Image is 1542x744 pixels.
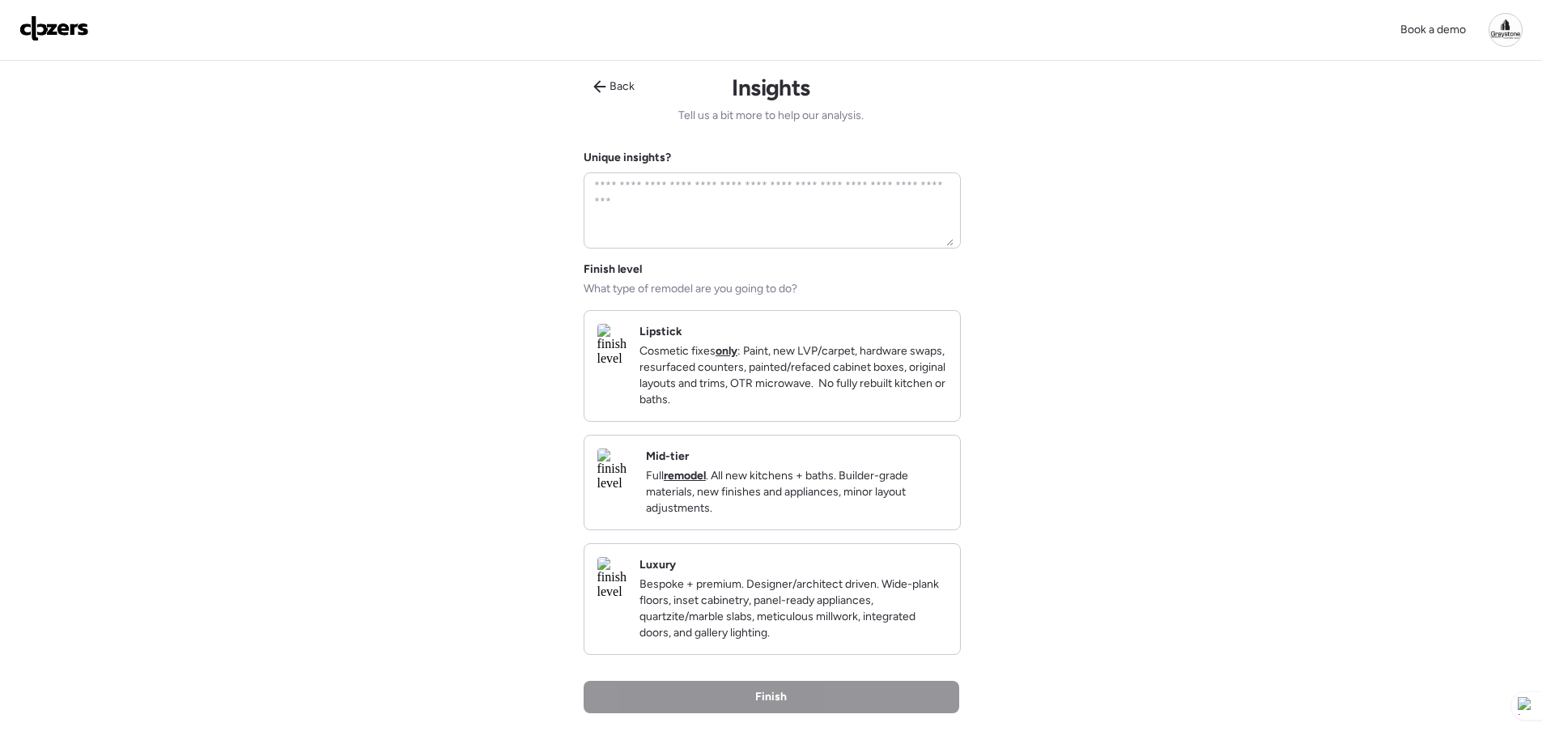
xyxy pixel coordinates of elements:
[755,689,787,705] span: Finish
[646,468,947,517] p: Full . All new kitchens + baths. Builder-grade materials, new finishes and appliances, minor layo...
[678,108,864,124] span: Tell us a bit more to help our analysis.
[639,576,947,641] p: Bespoke + premium. Designer/architect driven. Wide-plank floors, inset cabinetry, panel-ready app...
[732,74,810,101] h1: Insights
[1400,23,1466,36] span: Book a demo
[597,557,627,599] img: finish level
[584,281,797,297] span: What type of remodel are you going to do?
[597,324,627,366] img: finish level
[664,469,706,483] strong: remodel
[597,449,633,491] img: finish level
[646,449,689,465] h2: Mid-tier
[639,324,682,340] h2: Lipstick
[19,15,89,41] img: Logo
[610,79,635,95] span: Back
[716,344,737,358] strong: only
[584,151,671,164] label: Unique insights?
[639,557,676,573] h2: Luxury
[639,343,947,408] p: Cosmetic fixes : Paint, new LVP/carpet, hardware swaps, resurfaced counters, painted/refaced cabi...
[584,261,642,278] span: Finish level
